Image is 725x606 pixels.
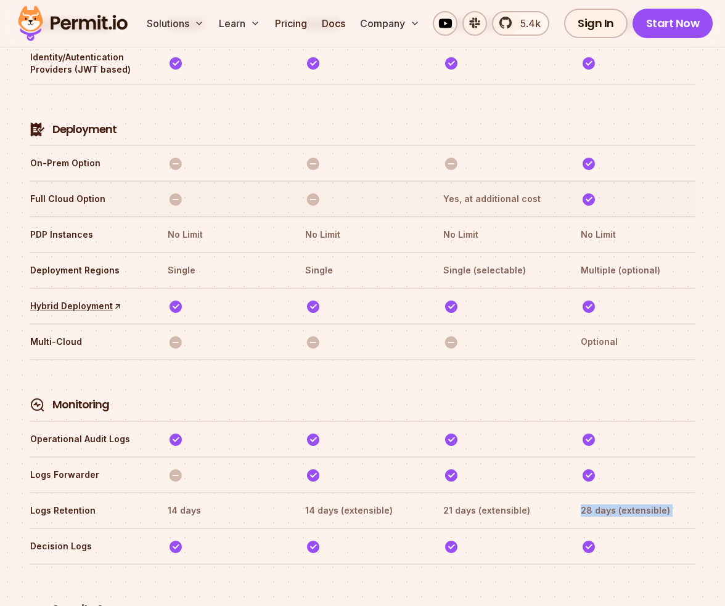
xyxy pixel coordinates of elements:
a: 5.4k [492,11,549,36]
button: Solutions [142,11,209,36]
img: Monitoring [30,397,45,413]
th: On-Prem Option [30,153,145,173]
th: Full Cloud Option [30,189,145,209]
a: Start Now [633,9,713,38]
th: Operational Audit Logs [30,429,145,449]
th: No Limit [580,225,695,244]
th: Single [167,261,282,280]
span: ↑ [110,299,125,313]
th: Deployment Regions [30,261,145,280]
th: Single (selectable) [443,261,558,280]
a: Docs [317,11,350,36]
img: Deployment [30,122,45,137]
button: Learn [214,11,265,36]
th: Optional [580,332,695,352]
th: Yes, at additional cost [443,189,558,209]
th: No Limit [167,225,282,244]
button: Company [355,11,425,36]
th: Logs Retention [30,501,145,520]
th: PDP Instances [30,225,145,244]
span: 5.4k [513,16,541,31]
img: Permit logo [12,2,133,44]
a: Sign In [564,9,628,38]
th: 21 days (extensible) [443,501,558,520]
h4: Deployment [52,122,117,137]
th: Single [305,261,420,280]
th: Multi-Cloud [30,332,145,352]
h4: Monitoring [52,397,109,413]
a: Hybrid Deployment↑ [30,300,121,312]
th: Identity/Autentication Providers (JWT based) [30,50,145,76]
th: 14 days [167,501,282,520]
th: Multiple (optional) [580,261,695,280]
th: Decision Logs [30,536,145,556]
th: Logs Forwarder [30,465,145,485]
th: 28 days (extensible) [580,501,695,520]
th: 14 days (extensible) [305,501,420,520]
a: Pricing [270,11,312,36]
th: No Limit [443,225,558,244]
th: No Limit [305,225,420,244]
